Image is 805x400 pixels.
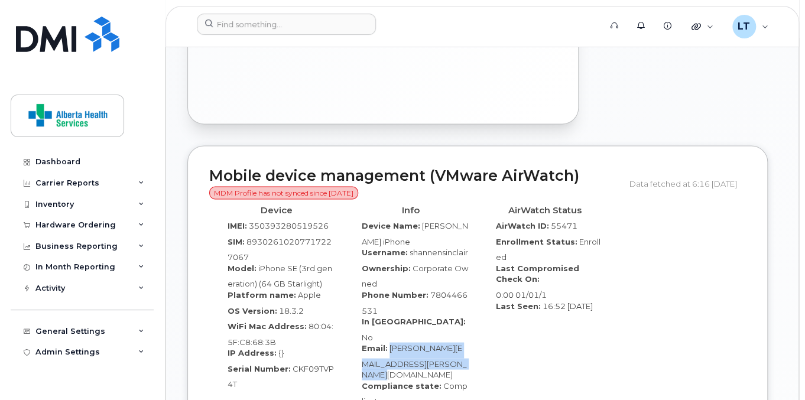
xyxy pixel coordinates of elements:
span: 16:52 [DATE] [543,301,593,310]
span: Apple [298,290,321,299]
label: IMEI: [228,220,247,231]
span: MDM Profile has not synced since [DATE] [209,186,358,199]
label: Compliance state: [362,380,442,391]
label: Username: [362,246,408,258]
label: Ownership: [362,262,411,274]
span: 89302610207717227067 [228,236,332,262]
label: OS Version: [228,305,277,316]
span: {} [278,347,284,357]
label: Platform name: [228,289,296,300]
span: No [362,332,373,342]
label: Serial Number: [228,363,291,374]
span: 0:00 01/01/1 [496,290,547,299]
label: Email: [362,342,388,353]
span: [PERSON_NAME][EMAIL_ADDRESS][PERSON_NAME][DOMAIN_NAME] [362,343,467,379]
span: [PERSON_NAME] iPhone [362,220,468,246]
span: LT [738,19,750,34]
span: 55471 [551,220,577,230]
label: In [GEOGRAPHIC_DATA]: [362,316,466,327]
span: 350393280519526 [249,220,329,230]
label: SIM: [228,236,245,247]
label: Device Name: [362,220,420,231]
h4: AirWatch Status [486,205,603,215]
span: 18.3.2 [279,305,304,315]
label: WiFi Mac Address: [228,320,307,331]
div: Leslie Tshuma [724,15,777,38]
span: 80:04:5F:C8:68:3B [228,321,333,346]
label: Model: [228,262,257,274]
div: Data fetched at 6:16 [DATE] [629,172,746,194]
label: AirWatch ID: [496,220,549,231]
h4: Info [352,205,469,215]
h4: Device [218,205,335,215]
div: Quicklinks [683,15,722,38]
span: shannensinclair [410,247,468,256]
label: Last Seen: [496,300,541,311]
span: 7804466531 [362,290,468,315]
h2: Mobile device management (VMware AirWatch) [209,167,621,200]
span: iPhone SE (3rd generation) (64 GB Starlight) [228,263,332,288]
span: Corporate Owned [362,263,468,288]
label: Enrollment Status: [496,236,577,247]
label: Last Compromised Check On: [496,262,603,284]
label: IP Address: [228,347,277,358]
label: Phone Number: [362,289,429,300]
input: Find something... [197,14,376,35]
